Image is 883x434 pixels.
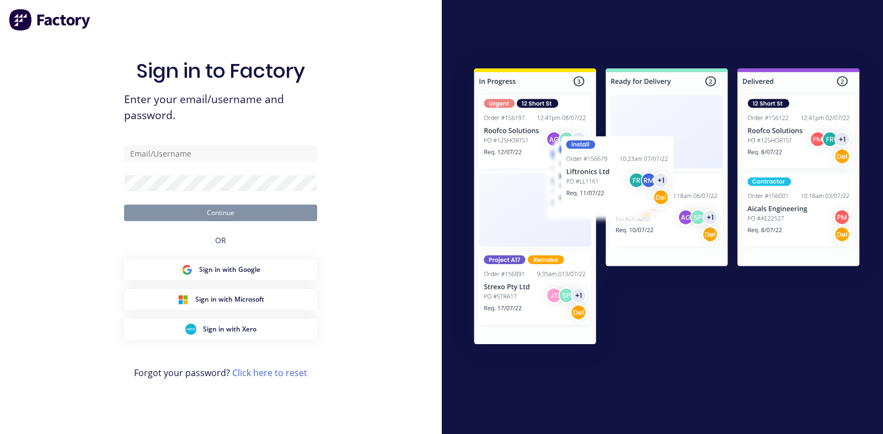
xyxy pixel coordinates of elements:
h1: Sign in to Factory [136,59,305,83]
span: Sign in with Xero [203,324,256,334]
img: Factory [9,9,92,31]
button: Google Sign inSign in with Google [124,259,317,280]
span: Enter your email/username and password. [124,92,317,124]
img: Xero Sign in [185,324,196,335]
a: Click here to reset [232,367,307,379]
input: Email/Username [124,145,317,162]
img: Microsoft Sign in [178,294,189,305]
button: Xero Sign inSign in with Xero [124,319,317,340]
div: OR [215,221,226,259]
button: Continue [124,205,317,221]
span: Sign in with Microsoft [195,294,264,304]
span: Forgot your password? [134,366,307,379]
img: Google Sign in [181,264,192,275]
button: Microsoft Sign inSign in with Microsoft [124,289,317,310]
span: Sign in with Google [199,265,260,275]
